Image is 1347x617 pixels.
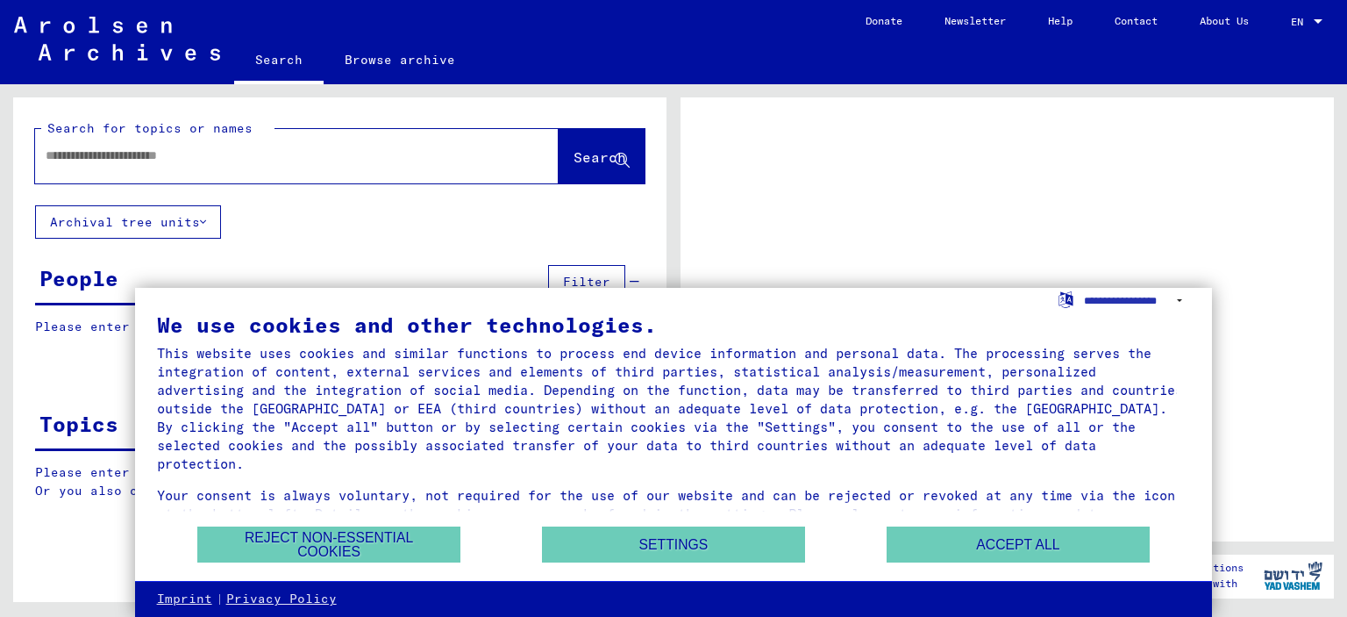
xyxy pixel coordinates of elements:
p: Please enter a search term or set filters to get results. Or you also can browse the manually. [35,463,645,500]
span: EN [1291,16,1310,28]
a: Search [234,39,324,84]
a: Privacy Policy [226,591,337,608]
button: Filter [548,265,625,298]
div: This website uses cookies and similar functions to process end device information and personal da... [157,344,1191,473]
button: Settings [542,527,805,563]
img: Arolsen_neg.svg [14,17,220,61]
span: Filter [563,274,610,290]
span: Search [574,148,626,166]
button: Archival tree units [35,205,221,239]
img: yv_logo.png [1260,554,1326,598]
div: Your consent is always voluntary, not required for the use of our website and can be rejected or ... [157,486,1191,542]
div: We use cookies and other technologies. [157,314,1191,335]
div: People [39,262,118,294]
button: Search [559,129,645,183]
a: Browse archive [324,39,476,81]
mat-label: Search for topics or names [47,120,253,136]
p: Please enter a search term or set filters to get results. [35,318,644,336]
button: Reject non-essential cookies [197,527,460,563]
div: Topics [39,408,118,440]
button: Accept all [887,527,1150,563]
a: Imprint [157,591,212,608]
